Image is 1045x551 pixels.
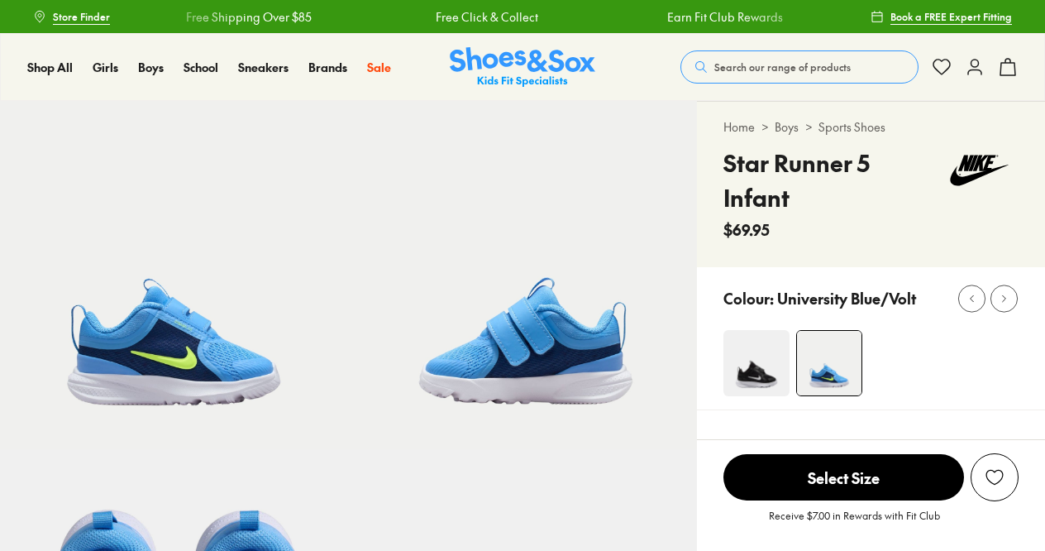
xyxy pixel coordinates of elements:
button: Select Size [723,453,964,501]
span: Search our range of products [714,60,851,74]
a: Girls [93,59,118,76]
span: Sale [367,59,391,75]
button: Search our range of products [680,50,919,84]
span: Store Finder [53,9,110,24]
a: Sale [367,59,391,76]
img: 4-552140_1 [723,330,790,396]
span: Select Size [723,454,964,501]
img: Vendor logo [939,146,1019,195]
a: Free Click & Collect [431,8,533,26]
h4: Star Runner 5 Infant [723,146,940,215]
span: Shop All [27,59,73,75]
a: Free Shipping Over $85 [181,8,307,26]
a: Book a FREE Expert Fitting [871,2,1012,31]
span: Brands [308,59,347,75]
button: Add to Wishlist [971,453,1019,501]
a: School [184,59,218,76]
p: Colour: [723,287,774,309]
div: > > [723,118,1019,136]
a: Shop All [27,59,73,76]
a: Brands [308,59,347,76]
a: Boys [138,59,164,76]
a: Boys [775,118,799,136]
img: Star Runner 5 Inf B University Blue/Volt [797,331,861,395]
span: Boys [138,59,164,75]
span: School [184,59,218,75]
span: Girls [93,59,118,75]
span: Sneakers [238,59,289,75]
span: $69.95 [723,218,770,241]
a: Shoes & Sox [450,47,595,88]
p: Receive $7.00 in Rewards with Fit Club [769,508,940,538]
span: Book a FREE Expert Fitting [890,9,1012,24]
img: Star Runner 5 Inf B University Blue/Volt [348,101,696,449]
p: University Blue/Volt [777,287,916,309]
p: Selected Size: [723,437,818,459]
a: Sports Shoes [818,118,885,136]
a: Sneakers [238,59,289,76]
a: Earn Fit Club Rewards [662,8,778,26]
img: SNS_Logo_Responsive.svg [450,47,595,88]
a: Store Finder [33,2,110,31]
a: Home [723,118,755,136]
